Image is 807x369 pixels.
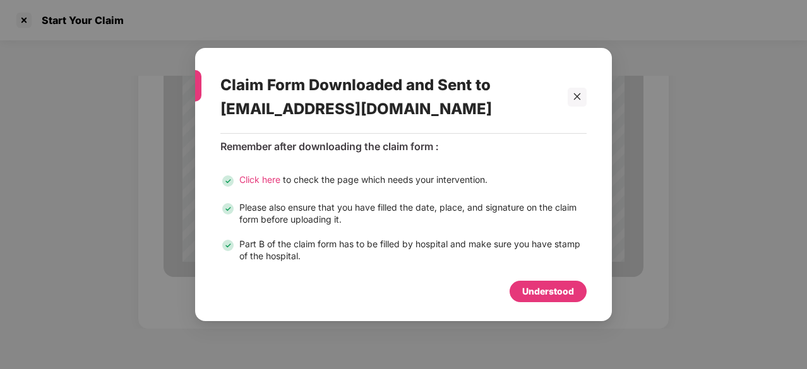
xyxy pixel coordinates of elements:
img: svg+xml;base64,PHN2ZyB3aWR0aD0iMjQiIGhlaWdodD0iMjQiIHZpZXdCb3g9IjAgMCAyNCAyNCIgZmlsbD0ibm9uZSIgeG... [220,238,236,253]
img: svg+xml;base64,PHN2ZyB3aWR0aD0iMjQiIGhlaWdodD0iMjQiIHZpZXdCb3g9IjAgMCAyNCAyNCIgZmlsbD0ibm9uZSIgeG... [220,201,236,216]
div: to check the page which needs your intervention. [239,173,487,189]
div: Part B of the claim form has to be filled by hospital and make sure you have stamp of the hospital. [239,238,587,262]
img: svg+xml;base64,PHN2ZyB3aWR0aD0iMjQiIGhlaWdodD0iMjQiIHZpZXdCb3g9IjAgMCAyNCAyNCIgZmlsbD0ibm9uZSIgeG... [220,173,236,189]
span: close [573,92,582,101]
div: Please also ensure that you have filled the date, place, and signature on the claim form before u... [239,201,587,225]
div: Claim Form Downloaded and Sent to [EMAIL_ADDRESS][DOMAIN_NAME] [220,61,556,133]
div: Understood [522,284,574,298]
span: Click here [239,174,280,185]
div: Remember after downloading the claim form : [220,140,587,153]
